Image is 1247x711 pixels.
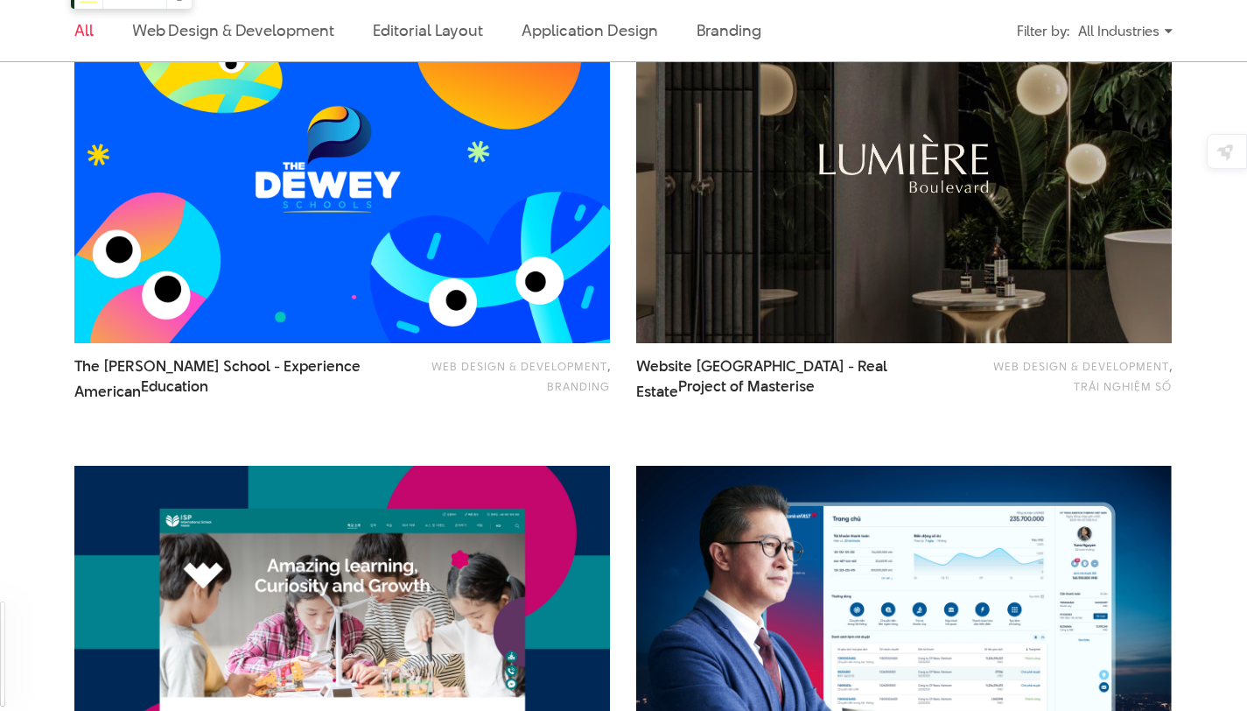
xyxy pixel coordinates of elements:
a: Website [GEOGRAPHIC_DATA] - Real EstateProject of Masterise [636,356,931,397]
div: , [957,356,1172,396]
div: , [396,356,610,396]
a: Web Design & Development [132,19,334,41]
span: The [PERSON_NAME] School - Experience American [74,356,369,397]
a: Branding [547,378,610,394]
a: Branding [697,19,761,41]
div: Filter by: [1017,16,1069,46]
a: Trải nghiệm số [1074,378,1172,394]
span: Project of Masterise [678,377,815,397]
span: Website [GEOGRAPHIC_DATA] - Real Estate [636,356,931,397]
a: Web Design & Development [993,358,1169,374]
span: Education [141,377,208,397]
a: The [PERSON_NAME] School - Experience AmericanEducation [74,356,369,397]
a: Web Design & Development [431,358,607,374]
a: Application Design [522,19,657,41]
div: All Industries [1078,16,1173,46]
a: All [74,19,94,41]
a: Editorial Layout [373,19,484,41]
